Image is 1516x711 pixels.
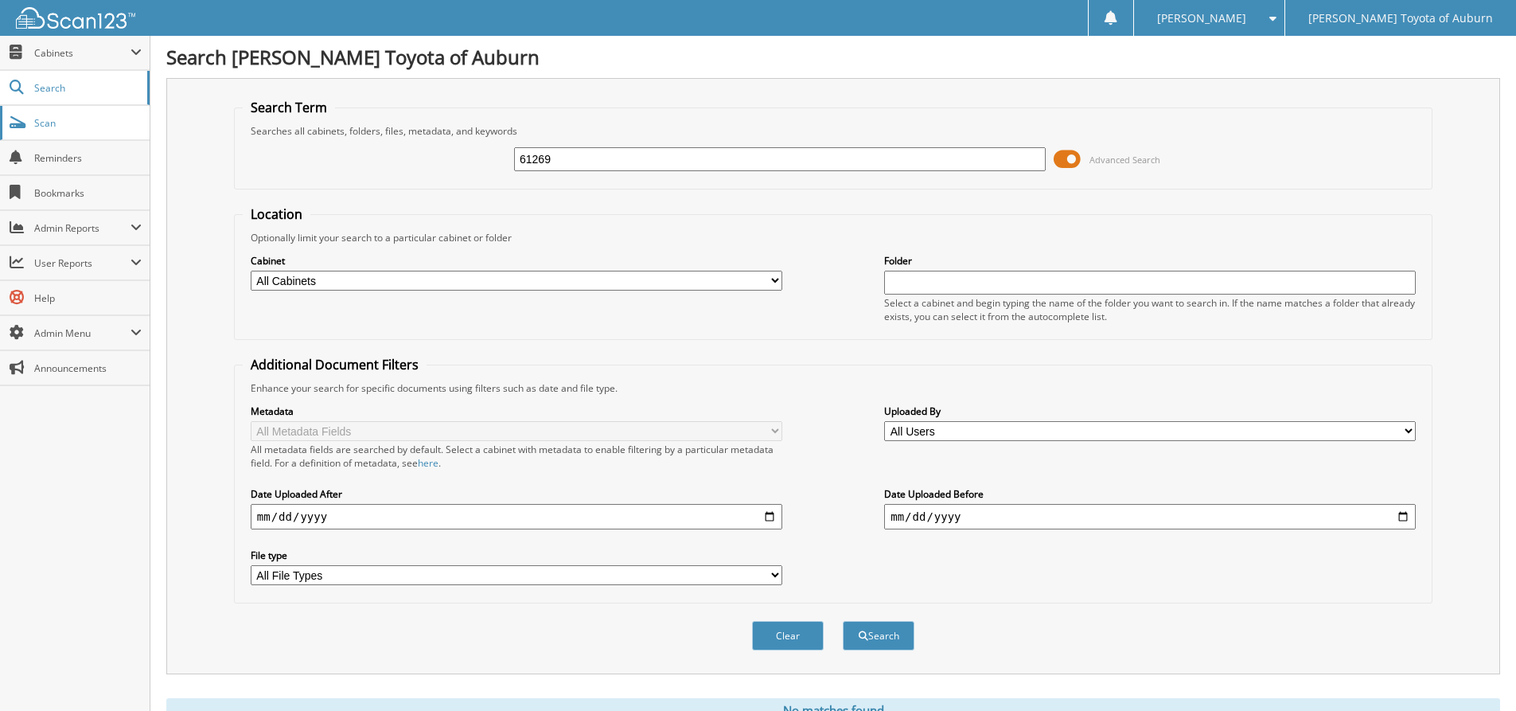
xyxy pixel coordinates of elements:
[843,621,914,650] button: Search
[16,7,135,29] img: scan123-logo-white.svg
[34,46,131,60] span: Cabinets
[34,116,142,130] span: Scan
[34,151,142,165] span: Reminders
[243,381,1424,395] div: Enhance your search for specific documents using filters such as date and file type.
[418,456,438,470] a: here
[34,361,142,375] span: Announcements
[34,186,142,200] span: Bookmarks
[1308,14,1493,23] span: [PERSON_NAME] Toyota of Auburn
[1089,154,1160,166] span: Advanced Search
[34,326,131,340] span: Admin Menu
[884,487,1416,501] label: Date Uploaded Before
[243,356,427,373] legend: Additional Document Filters
[884,296,1416,323] div: Select a cabinet and begin typing the name of the folder you want to search in. If the name match...
[243,205,310,223] legend: Location
[884,504,1416,529] input: end
[34,256,131,270] span: User Reports
[251,404,782,418] label: Metadata
[251,549,782,562] label: File type
[243,124,1424,138] div: Searches all cabinets, folders, files, metadata, and keywords
[34,81,139,95] span: Search
[884,404,1416,418] label: Uploaded By
[166,44,1500,70] h1: Search [PERSON_NAME] Toyota of Auburn
[884,254,1416,268] label: Folder
[243,99,335,116] legend: Search Term
[1157,14,1246,23] span: [PERSON_NAME]
[251,443,782,470] div: All metadata fields are searched by default. Select a cabinet with metadata to enable filtering b...
[243,231,1424,244] div: Optionally limit your search to a particular cabinet or folder
[251,504,782,529] input: start
[251,254,782,268] label: Cabinet
[34,291,142,305] span: Help
[34,221,131,235] span: Admin Reports
[251,487,782,501] label: Date Uploaded After
[752,621,824,650] button: Clear
[1436,635,1516,711] iframe: Chat Widget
